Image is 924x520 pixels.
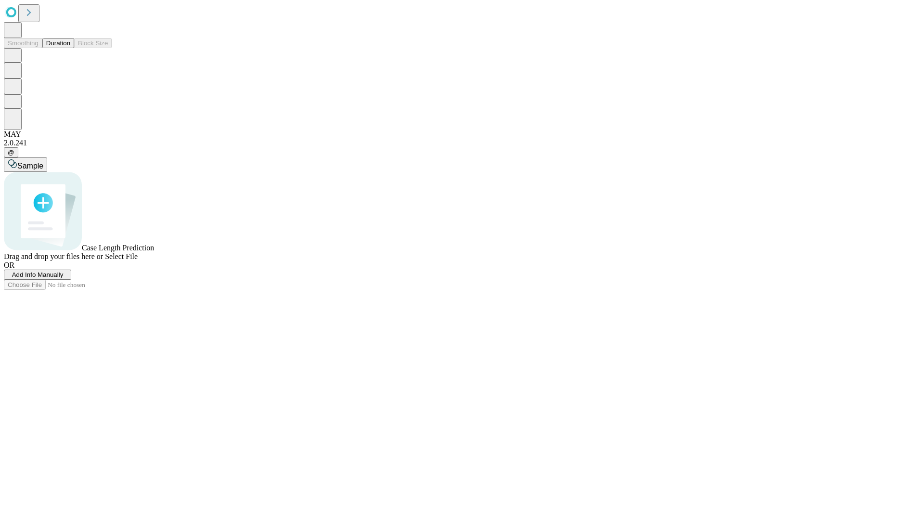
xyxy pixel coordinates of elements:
[4,157,47,172] button: Sample
[42,38,74,48] button: Duration
[82,244,154,252] span: Case Length Prediction
[12,271,64,278] span: Add Info Manually
[4,261,14,269] span: OR
[4,147,18,157] button: @
[8,149,14,156] span: @
[4,252,103,260] span: Drag and drop your files here or
[4,130,920,139] div: MAY
[17,162,43,170] span: Sample
[4,270,71,280] button: Add Info Manually
[105,252,138,260] span: Select File
[4,139,920,147] div: 2.0.241
[4,38,42,48] button: Smoothing
[74,38,112,48] button: Block Size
